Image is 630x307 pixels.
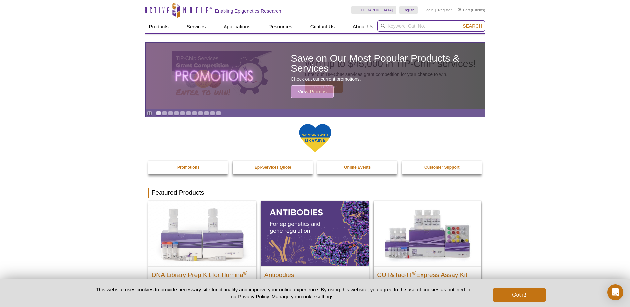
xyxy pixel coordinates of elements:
[238,294,269,299] a: Privacy Policy
[435,6,436,14] li: |
[438,8,452,12] a: Register
[306,20,339,33] a: Contact Us
[305,71,476,77] p: Enter our TIP-ChIP services grant competition for your chance to win.
[220,20,254,33] a: Applications
[261,201,369,302] a: All Antibodies Antibodies Application-tested antibodies for ChIP, CUT&Tag, and CUT&RUN.
[243,270,247,275] sup: ®
[183,20,210,33] a: Services
[424,165,459,170] strong: Customer Support
[317,161,398,174] a: Online Events
[264,20,296,33] a: Resources
[215,8,281,14] h2: Enabling Epigenetics Research
[216,111,221,116] a: Go to slide 11
[349,20,377,33] a: About Us
[305,59,476,69] h2: Win up to $45,000 in TIP-ChIP services!
[84,286,482,300] p: This website uses cookies to provide necessary site functionality and improve your online experie...
[305,81,344,93] span: Learn More
[301,294,333,299] button: cookie settings
[172,51,272,101] img: TIP-ChIP Services Grant Competition
[344,165,371,170] strong: Online Events
[177,165,200,170] strong: Promotions
[168,111,173,116] a: Go to slide 3
[351,6,396,14] a: [GEOGRAPHIC_DATA]
[458,8,470,12] a: Cart
[607,284,623,300] div: Open Intercom Messenger
[424,8,433,12] a: Login
[198,111,203,116] a: Go to slide 8
[156,111,161,116] a: Go to slide 1
[463,23,482,29] span: Search
[162,111,167,116] a: Go to slide 2
[493,288,546,302] button: Got it!
[148,161,229,174] a: Promotions
[204,111,209,116] a: Go to slide 9
[146,43,485,109] article: TIP-ChIP Services Grant Competition
[461,23,484,29] button: Search
[377,268,478,278] h2: CUT&Tag-IT Express Assay Kit
[148,188,482,198] h2: Featured Products
[399,6,418,14] a: English
[174,111,179,116] a: Go to slide 4
[147,111,152,116] a: Toggle autoplay
[146,43,485,109] a: TIP-ChIP Services Grant Competition Win up to $45,000 in TIP-ChIP services! Enter our TIP-ChIP se...
[377,20,485,32] input: Keyword, Cat. No.
[210,111,215,116] a: Go to slide 10
[412,270,416,275] sup: ®
[264,268,365,278] h2: Antibodies
[233,161,313,174] a: Epi-Services Quote
[180,111,185,116] a: Go to slide 5
[458,8,461,11] img: Your Cart
[261,201,369,266] img: All Antibodies
[152,268,253,278] h2: DNA Library Prep Kit for Illumina
[402,161,482,174] a: Customer Support
[148,201,256,266] img: DNA Library Prep Kit for Illumina
[458,6,485,14] li: (0 items)
[374,201,481,266] img: CUT&Tag-IT® Express Assay Kit
[145,20,173,33] a: Products
[299,123,332,153] img: We Stand With Ukraine
[186,111,191,116] a: Go to slide 6
[255,165,291,170] strong: Epi-Services Quote
[374,201,481,302] a: CUT&Tag-IT® Express Assay Kit CUT&Tag-IT®Express Assay Kit Less variable and higher-throughput ge...
[192,111,197,116] a: Go to slide 7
